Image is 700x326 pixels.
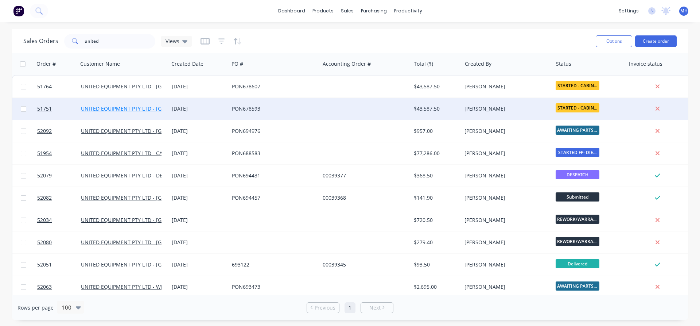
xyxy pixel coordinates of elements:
div: [PERSON_NAME] [464,83,545,90]
div: $957.00 [414,127,456,135]
a: UNITED EQUIPMENT PTY LTD - [GEOGRAPHIC_DATA] [81,261,206,268]
span: 52092 [37,127,52,135]
a: UNITED EQUIPMENT PTY LTD - [GEOGRAPHIC_DATA] [81,105,206,112]
span: Next [369,304,381,311]
div: 00039345 [323,261,404,268]
a: Next page [361,304,393,311]
a: 51764 [37,76,81,97]
div: $368.50 [414,172,456,179]
input: Search... [85,34,156,49]
span: AWAITING PARTS ... [556,281,599,291]
span: REWORK/WARRANTY [556,237,599,246]
span: 51751 [37,105,52,112]
div: [PERSON_NAME] [464,216,545,224]
a: UNITED EQUIPMENT PTY LTD - [GEOGRAPHIC_DATA] [81,194,206,201]
span: Previous [315,304,335,311]
a: 51751 [37,98,81,120]
span: STARTED FP- DIE... [556,148,599,157]
div: Created Date [171,60,203,68]
div: $141.90 [414,194,456,202]
div: [DATE] [172,127,226,135]
span: Delivered [556,259,599,268]
div: sales [337,5,357,16]
div: purchasing [357,5,390,16]
div: 00039368 [323,194,404,202]
a: UNITED EQUIPMENT PTY LTD - [GEOGRAPHIC_DATA] [81,127,206,134]
span: 52082 [37,194,52,202]
div: Total ($) [414,60,433,68]
div: PON694431 [232,172,313,179]
div: PON694457 [232,194,313,202]
div: [DATE] [172,239,226,246]
h1: Sales Orders [23,38,58,45]
a: 52079 [37,165,81,187]
div: [PERSON_NAME] [464,261,545,268]
div: [PERSON_NAME] [464,150,545,157]
span: 52051 [37,261,52,268]
span: AWAITING PARTS ... [556,126,599,135]
span: 52079 [37,172,52,179]
div: products [309,5,337,16]
div: [PERSON_NAME] [464,194,545,202]
div: [PERSON_NAME] [464,127,545,135]
span: Submitted [556,192,599,202]
span: 52034 [37,216,52,224]
div: [DATE] [172,105,226,112]
a: Page 1 is your current page [345,302,355,313]
div: [PERSON_NAME] [464,239,545,246]
span: STARTED - CABIN... [556,81,599,90]
div: PO # [232,60,243,68]
button: Options [596,35,632,47]
div: [DATE] [172,216,226,224]
div: PON694976 [232,127,313,135]
div: $43,587.50 [414,105,456,112]
div: $720.50 [414,216,456,224]
div: $77,286.00 [414,150,456,157]
a: UNITED EQUIPMENT PTY LTD - [GEOGRAPHIC_DATA] [81,216,206,223]
div: [DATE] [172,194,226,202]
div: PON678607 [232,83,313,90]
div: $93.50 [414,261,456,268]
a: 52051 [37,254,81,276]
span: STARTED - CABIN... [556,103,599,112]
div: [DATE] [172,172,226,179]
div: Customer Name [80,60,120,68]
button: Create order [635,35,677,47]
div: [PERSON_NAME] [464,172,545,179]
div: PON688583 [232,150,313,157]
div: Order # [36,60,56,68]
span: 51954 [37,150,52,157]
a: 52080 [37,231,81,253]
span: DESPATCH [556,170,599,179]
a: 51954 [37,142,81,164]
a: UNITED EQUIPMENT PTY LTD - DELACOMBE [81,172,187,179]
a: 52063 [37,276,81,298]
ul: Pagination [304,302,396,313]
a: 52034 [37,209,81,231]
a: UNITED EQUIPMENT PTY LTD - CAVAN [81,150,172,157]
span: Rows per page [17,304,54,311]
span: MH [680,8,688,14]
img: Factory [13,5,24,16]
div: [PERSON_NAME] [464,105,545,112]
a: UNITED EQUIPMENT PTY LTD - WINNELLIE [81,283,183,290]
div: productivity [390,5,426,16]
span: 52080 [37,239,52,246]
div: PON693473 [232,283,313,291]
div: Invoice status [629,60,662,68]
div: 693122 [232,261,313,268]
div: $279.40 [414,239,456,246]
div: Status [556,60,571,68]
div: $2,695.00 [414,283,456,291]
div: [PERSON_NAME] [464,283,545,291]
span: REWORK/WARRANTY [556,215,599,224]
div: PON678593 [232,105,313,112]
a: Previous page [307,304,339,311]
a: 52092 [37,120,81,142]
span: 51764 [37,83,52,90]
div: Accounting Order # [323,60,371,68]
div: [DATE] [172,150,226,157]
div: $43,587.50 [414,83,456,90]
div: [DATE] [172,83,226,90]
div: settings [615,5,642,16]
